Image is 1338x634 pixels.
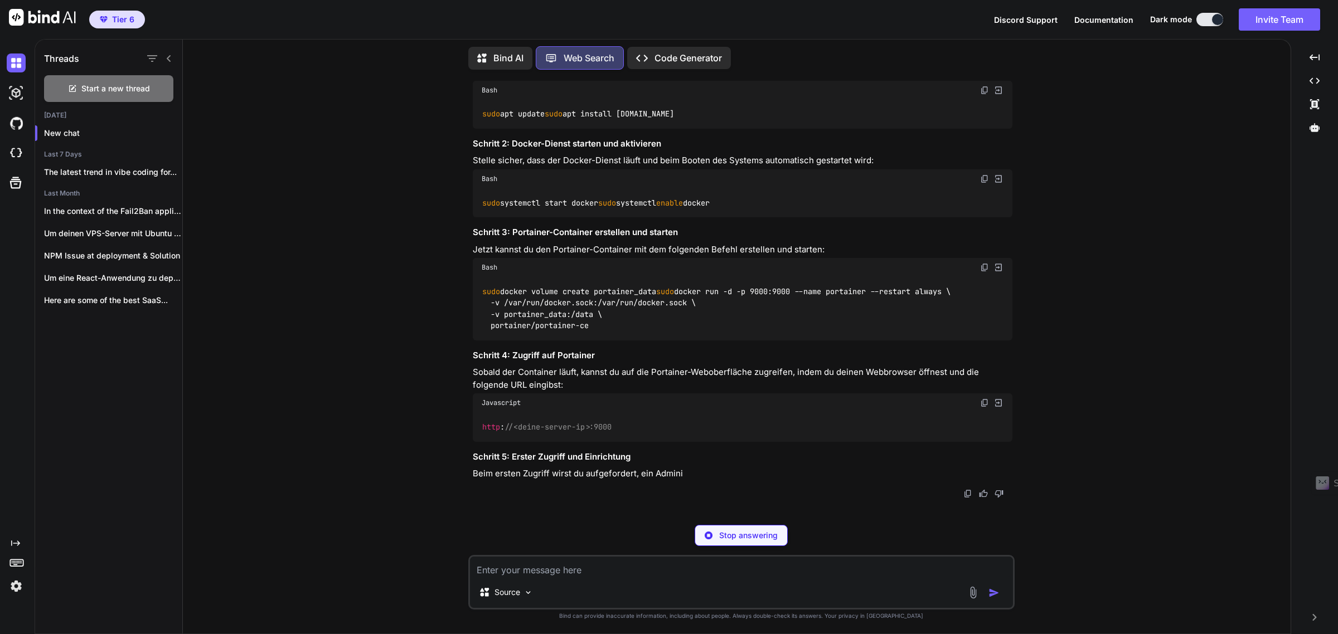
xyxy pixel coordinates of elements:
[564,51,614,65] p: Web Search
[7,84,26,103] img: darkAi-studio
[1239,8,1320,31] button: Invite Team
[482,398,521,407] span: Javascript
[993,174,1003,184] img: Open in Browser
[482,174,497,183] span: Bash
[482,86,497,95] span: Bash
[44,206,182,217] p: In the context of the Fail2Ban application,...
[980,398,989,407] img: copy
[473,349,1012,362] h3: Schritt 4: Zugriff auf Portainer
[980,174,989,183] img: copy
[9,9,76,26] img: Bind AI
[523,588,533,597] img: Pick Models
[1150,14,1192,25] span: Dark mode
[995,489,1003,498] img: dislike
[35,150,182,159] h2: Last 7 Days
[656,286,674,296] span: sudo
[7,53,26,72] img: darkChat
[473,138,1012,150] h3: Schritt 2: Docker-Dienst starten und aktivieren
[473,451,1012,464] h3: Schritt 5: Erster Zugriff und Einrichtung
[719,530,778,541] p: Stop answering
[993,85,1003,95] img: Open in Browser
[655,51,722,65] p: Code Generator
[100,16,108,23] img: premium
[44,167,182,178] p: The latest trend in vibe coding for...
[482,421,613,433] code: :
[979,489,988,498] img: like
[482,108,675,120] code: apt update apt install [DOMAIN_NAME]
[545,109,563,119] span: sudo
[89,11,145,28] button: premiumTier 6
[482,109,500,119] span: sudo
[993,262,1003,272] img: Open in Browser
[980,263,989,272] img: copy
[468,612,1015,620] p: Bind can provide inaccurate information, including about people. Always double-check its answers....
[81,83,150,94] span: Start a new thread
[7,144,26,163] img: cloudideIcon
[495,587,520,598] p: Source
[112,14,134,25] span: Tier 6
[473,154,1012,167] p: Stelle sicher, dass der Docker-Dienst läuft und beim Booten des Systems automatisch gestartet wird:
[7,114,26,133] img: githubDark
[44,228,182,239] p: Um deinen VPS-Server mit Ubuntu 24.04 für...
[473,366,1012,391] p: Sobald der Container läuft, kannst du auf die Portainer-Weboberfläche zugreifen, indem du deinen ...
[1074,15,1133,25] span: Documentation
[1074,14,1133,26] button: Documentation
[482,197,711,209] code: systemctl start docker systemctl docker
[44,295,182,306] p: Here are some of the best SaaS...
[482,263,497,272] span: Bash
[505,422,612,432] span: //<deine-server-ip>:9000
[482,286,951,331] code: docker volume create portainer_data docker run -d -p 9000:9000 --name portainer --restart always ...
[980,86,989,95] img: copy
[988,587,1000,598] img: icon
[35,189,182,198] h2: Last Month
[44,52,79,65] h1: Threads
[44,272,182,284] p: Um eine React-Anwendung zu deployen, insbesondere wenn...
[7,577,26,596] img: settings
[994,15,1058,25] span: Discord Support
[482,286,500,296] span: sudo
[994,14,1058,26] button: Discord Support
[598,198,616,208] span: sudo
[482,198,500,208] span: sudo
[44,250,182,261] p: NPM Issue at deployment & Solution
[482,422,500,432] span: http
[656,198,683,208] span: enable
[993,398,1003,408] img: Open in Browser
[473,243,1012,256] p: Jetzt kannst du den Portainer-Container mit dem folgenden Befehl erstellen und starten:
[44,128,182,139] p: New chat
[35,111,182,120] h2: [DATE]
[473,226,1012,239] h3: Schritt 3: Portainer-Container erstellen und starten
[963,489,972,498] img: copy
[473,467,1012,480] p: Beim ersten Zugriff wirst du aufgefordert, ein Admini
[493,51,523,65] p: Bind AI
[967,586,980,599] img: attachment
